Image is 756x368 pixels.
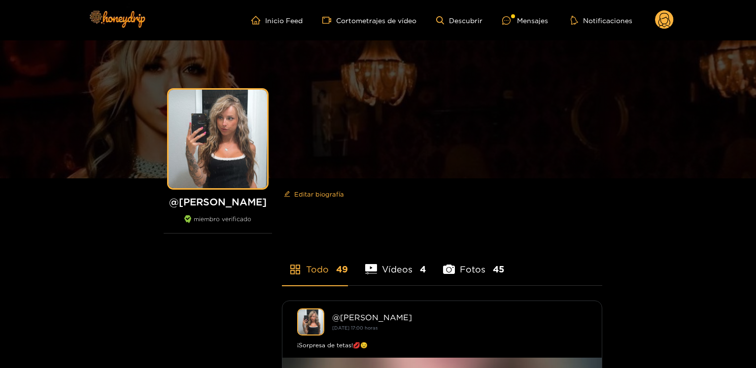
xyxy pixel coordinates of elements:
span: tienda de aplicaciones [289,264,301,275]
font: Vídeos [382,264,412,274]
font: 49 [336,264,348,274]
font: @[PERSON_NAME] [169,196,267,207]
font: Todo [306,264,329,274]
font: Cortometrajes de vídeo [336,17,416,24]
span: editar [284,191,290,198]
font: [DATE] 17:00 horas [332,325,378,331]
font: Descubrir [449,17,482,24]
button: Notificaciones [568,15,635,25]
font: Mensajes [517,17,548,24]
font: 45 [493,264,504,274]
font: @[PERSON_NAME] [332,313,412,322]
a: Descubrir [436,16,482,25]
button: editarEditar biografía [282,186,346,202]
font: miembro verificado [194,216,251,222]
span: hogar [251,16,265,25]
font: Inicio Feed [265,17,303,24]
a: Inicio Feed [251,16,303,25]
span: cámara de vídeo [322,16,336,25]
font: Editar biografía [294,191,344,198]
a: Cortometrajes de vídeo [322,16,416,25]
font: 4 [420,264,426,274]
img: Kendra [297,308,324,335]
font: Notificaciones [583,17,632,24]
font: ¡Sorpresa de tetas!💋😉 [297,342,368,348]
font: Fotos [460,264,485,274]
